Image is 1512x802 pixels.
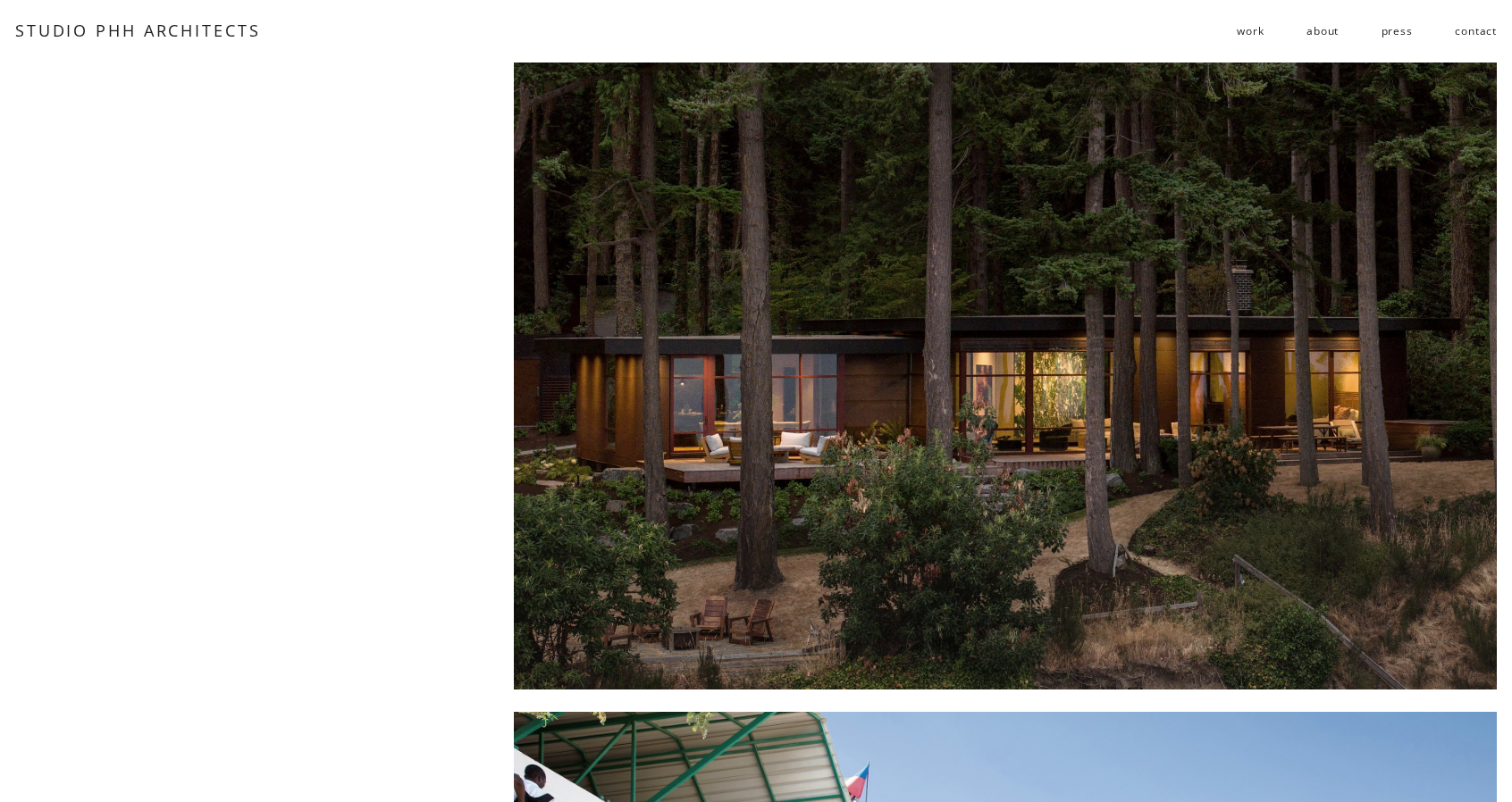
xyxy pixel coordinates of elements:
a: contact [1455,17,1497,46]
a: press [1382,17,1413,46]
a: about [1306,17,1339,46]
a: folder dropdown [1237,17,1264,46]
span: work [1237,18,1264,45]
a: STUDIO PHH ARCHITECTS [15,20,261,41]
